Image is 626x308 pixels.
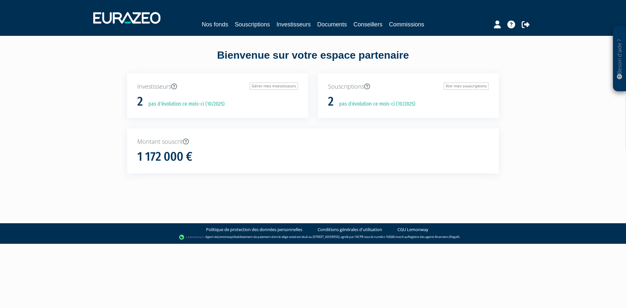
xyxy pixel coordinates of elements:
p: pas d'évolution ce mois-ci (10/2025) [335,100,415,108]
img: logo-lemonway.png [179,234,204,241]
a: CGU Lemonway [397,227,428,233]
p: Besoin d'aide ? [616,30,623,88]
a: Politique de protection des données personnelles [206,227,302,233]
p: Souscriptions [328,82,489,91]
p: Investisseurs [137,82,298,91]
a: Documents [317,20,347,29]
p: Montant souscrit [137,138,489,146]
a: Gérer mes investisseurs [250,82,298,90]
h1: 2 [328,95,334,109]
div: Bienvenue sur votre espace partenaire [122,48,504,73]
p: pas d'évolution ce mois-ci (10/2025) [144,100,225,108]
h1: 1 172 000 € [137,150,192,164]
a: Lemonway [218,235,233,239]
a: Souscriptions [235,20,270,29]
div: - Agent de (établissement de paiement dont le siège social est situé au [STREET_ADDRESS], agréé p... [7,234,619,241]
h1: 2 [137,95,143,109]
a: Registre des agents financiers (Regafi) [408,235,459,239]
a: Investisseurs [276,20,311,29]
a: Conseillers [353,20,382,29]
a: Commissions [389,20,424,29]
img: 1732889491-logotype_eurazeo_blanc_rvb.png [93,12,160,24]
a: Nos fonds [202,20,228,29]
a: Conditions générales d'utilisation [318,227,382,233]
a: Voir mes souscriptions [444,82,489,90]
